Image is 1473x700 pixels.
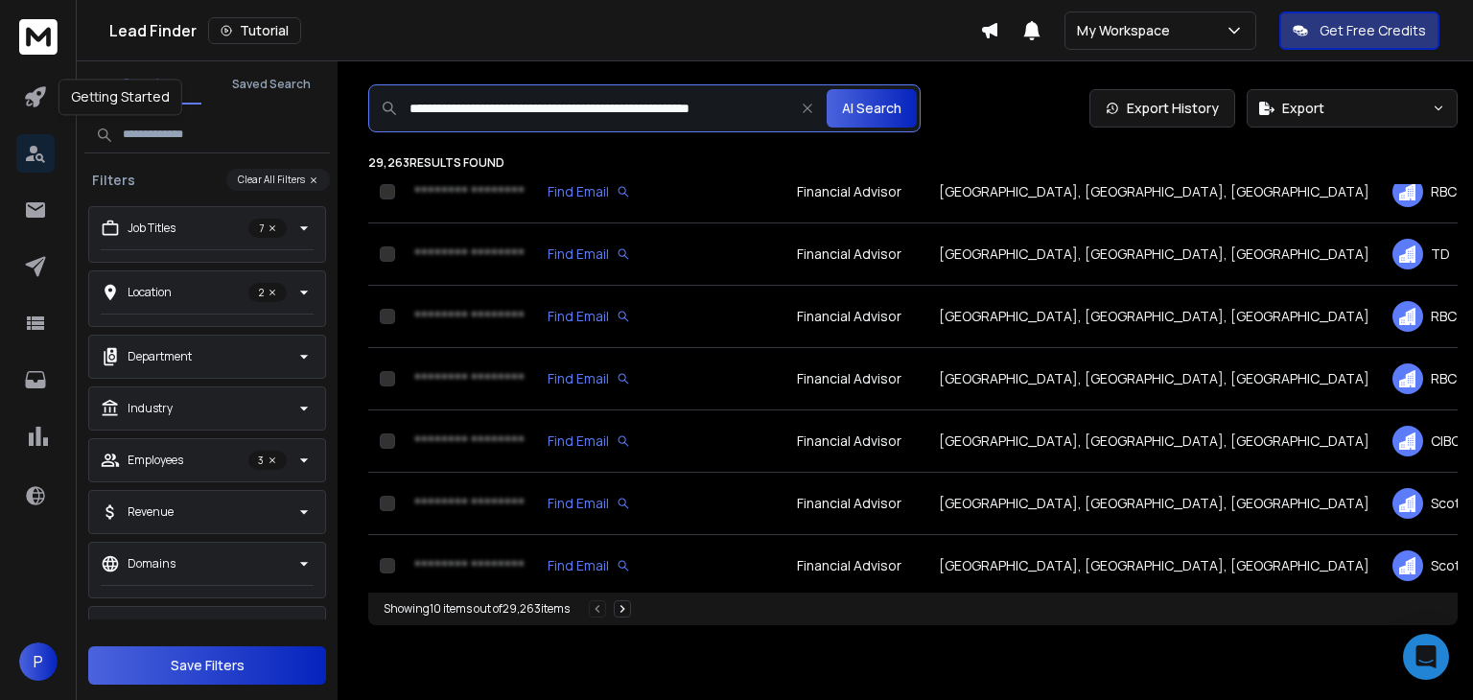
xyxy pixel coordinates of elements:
div: Find Email [548,369,774,388]
td: [GEOGRAPHIC_DATA], [GEOGRAPHIC_DATA], [GEOGRAPHIC_DATA] [927,473,1381,535]
td: Financial Advisor [785,535,927,597]
td: [GEOGRAPHIC_DATA], [GEOGRAPHIC_DATA], [GEOGRAPHIC_DATA] [927,161,1381,223]
button: Save Filters [88,646,326,685]
p: 29,263 results found [368,155,1458,171]
button: Tutorial [208,17,301,44]
div: Find Email [548,307,774,326]
p: Location [128,285,172,300]
p: 3 [248,451,287,470]
div: Showing 10 items out of 29,263 items [384,601,570,617]
p: Employees [128,453,183,468]
button: Clear All Filters [226,169,330,191]
div: Lead Finder [109,17,980,44]
td: Financial Advisor [785,473,927,535]
p: Department [128,349,192,364]
p: 2 [248,283,287,302]
td: Financial Advisor [785,286,927,348]
div: Find Email [548,245,774,264]
td: Financial Advisor [785,410,927,473]
button: Get Free Credits [1279,12,1439,50]
p: Job Titles [128,221,175,236]
button: Search [84,64,201,105]
p: 7 [248,219,287,238]
button: Saved Search [213,65,330,104]
div: Find Email [548,182,774,201]
button: P [19,642,58,681]
td: [GEOGRAPHIC_DATA], [GEOGRAPHIC_DATA], [GEOGRAPHIC_DATA] [927,223,1381,286]
td: Financial Advisor [785,223,927,286]
td: [GEOGRAPHIC_DATA], [GEOGRAPHIC_DATA], [GEOGRAPHIC_DATA] [927,286,1381,348]
div: Open Intercom Messenger [1403,634,1449,680]
div: Find Email [548,494,774,513]
td: [GEOGRAPHIC_DATA], [GEOGRAPHIC_DATA], [GEOGRAPHIC_DATA] [927,348,1381,410]
p: Industry [128,401,173,416]
td: [GEOGRAPHIC_DATA], [GEOGRAPHIC_DATA], [GEOGRAPHIC_DATA] [927,410,1381,473]
div: Find Email [548,556,774,575]
span: Export [1282,99,1324,118]
p: Domains [128,556,175,572]
td: Financial Advisor [785,348,927,410]
a: Export History [1089,89,1235,128]
p: My Workspace [1077,21,1178,40]
td: [GEOGRAPHIC_DATA], [GEOGRAPHIC_DATA], [GEOGRAPHIC_DATA] [927,535,1381,597]
div: Find Email [548,432,774,451]
h3: Filters [84,171,143,190]
p: Get Free Credits [1320,21,1426,40]
div: Getting Started [58,79,182,115]
td: Financial Advisor [785,161,927,223]
p: Revenue [128,504,174,520]
button: AI Search [827,89,917,128]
